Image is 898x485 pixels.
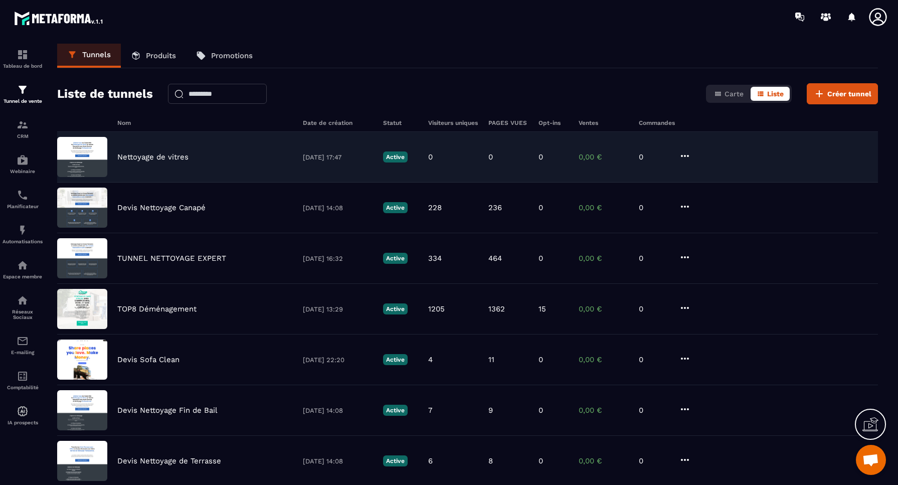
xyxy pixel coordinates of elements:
[3,239,43,244] p: Automatisations
[579,119,629,126] h6: Ventes
[146,51,176,60] p: Produits
[428,406,432,415] p: 7
[17,335,29,347] img: email
[117,304,197,313] p: TOP8 Déménagement
[428,254,442,263] p: 334
[383,253,408,264] p: Active
[488,203,502,212] p: 236
[57,188,107,228] img: image
[57,137,107,177] img: image
[488,119,528,126] h6: PAGES VUES
[639,355,669,364] p: 0
[383,202,408,213] p: Active
[538,304,546,313] p: 15
[57,44,121,68] a: Tunnels
[17,154,29,166] img: automations
[17,224,29,236] img: automations
[579,203,629,212] p: 0,00 €
[3,133,43,139] p: CRM
[767,90,784,98] span: Liste
[117,254,226,263] p: TUNNEL NETTOYAGE EXPERT
[488,355,494,364] p: 11
[3,98,43,104] p: Tunnel de vente
[186,44,263,68] a: Promotions
[579,456,629,465] p: 0,00 €
[639,203,669,212] p: 0
[17,84,29,96] img: formation
[117,119,293,126] h6: Nom
[428,203,442,212] p: 228
[303,457,373,465] p: [DATE] 14:08
[488,254,502,263] p: 464
[428,456,433,465] p: 6
[17,405,29,417] img: automations
[639,304,669,313] p: 0
[57,390,107,430] img: image
[303,356,373,364] p: [DATE] 22:20
[3,182,43,217] a: schedulerschedulerPlanificateur
[117,355,179,364] p: Devis Sofa Clean
[3,287,43,328] a: social-networksocial-networkRéseaux Sociaux
[3,252,43,287] a: automationsautomationsEspace membre
[57,289,107,329] img: image
[488,304,505,313] p: 1362
[3,217,43,252] a: automationsautomationsAutomatisations
[303,407,373,414] p: [DATE] 14:08
[538,119,569,126] h6: Opt-ins
[117,456,221,465] p: Devis Nettoyage de Terrasse
[639,456,669,465] p: 0
[17,259,29,271] img: automations
[579,304,629,313] p: 0,00 €
[538,254,543,263] p: 0
[3,204,43,209] p: Planificateur
[3,328,43,363] a: emailemailE-mailing
[3,63,43,69] p: Tableau de bord
[488,456,493,465] p: 8
[17,189,29,201] img: scheduler
[579,355,629,364] p: 0,00 €
[3,111,43,146] a: formationformationCRM
[383,151,408,163] p: Active
[17,294,29,306] img: social-network
[579,152,629,161] p: 0,00 €
[538,203,543,212] p: 0
[488,406,493,415] p: 9
[807,83,878,104] button: Créer tunnel
[3,420,43,425] p: IA prospects
[57,238,107,278] img: image
[488,152,493,161] p: 0
[639,119,675,126] h6: Commandes
[538,355,543,364] p: 0
[383,354,408,365] p: Active
[3,169,43,174] p: Webinaire
[538,406,543,415] p: 0
[708,87,750,101] button: Carte
[383,455,408,466] p: Active
[57,441,107,481] img: image
[751,87,790,101] button: Liste
[579,406,629,415] p: 0,00 €
[14,9,104,27] img: logo
[57,84,153,104] h2: Liste de tunnels
[303,153,373,161] p: [DATE] 17:47
[3,363,43,398] a: accountantaccountantComptabilité
[17,49,29,61] img: formation
[3,41,43,76] a: formationformationTableau de bord
[303,204,373,212] p: [DATE] 14:08
[117,203,206,212] p: Devis Nettoyage Canapé
[117,406,218,415] p: Devis Nettoyage Fin de Bail
[57,340,107,380] img: image
[428,304,445,313] p: 1205
[639,406,669,415] p: 0
[428,119,478,126] h6: Visiteurs uniques
[121,44,186,68] a: Produits
[17,370,29,382] img: accountant
[303,255,373,262] p: [DATE] 16:32
[117,152,189,161] p: Nettoyage de vitres
[383,303,408,314] p: Active
[639,254,669,263] p: 0
[383,119,418,126] h6: Statut
[3,309,43,320] p: Réseaux Sociaux
[3,350,43,355] p: E-mailing
[3,274,43,279] p: Espace membre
